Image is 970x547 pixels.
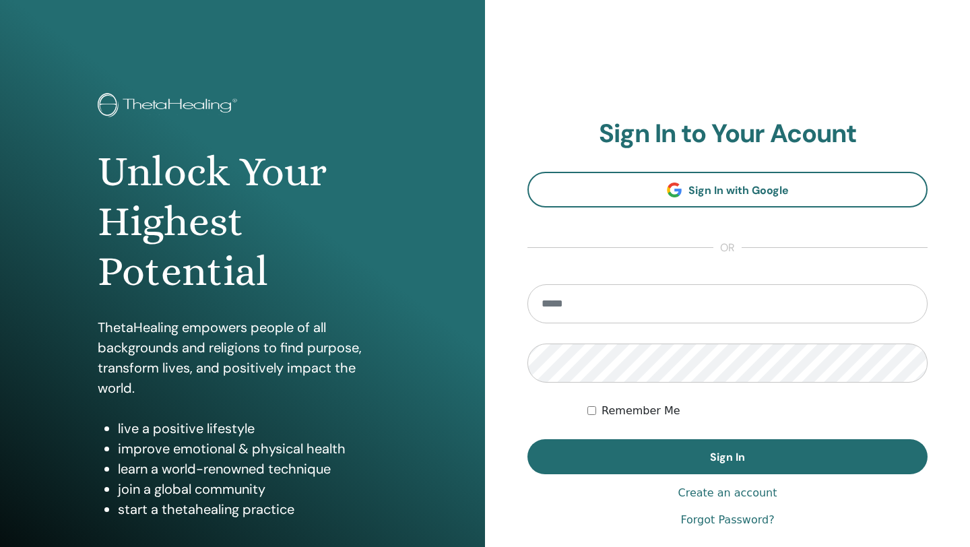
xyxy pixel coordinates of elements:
div: Keep me authenticated indefinitely or until I manually logout [587,403,928,419]
h2: Sign In to Your Acount [527,119,928,150]
span: or [713,240,742,256]
p: ThetaHealing empowers people of all backgrounds and religions to find purpose, transform lives, a... [98,317,387,398]
h1: Unlock Your Highest Potential [98,147,387,297]
a: Sign In with Google [527,172,928,207]
li: live a positive lifestyle [118,418,387,439]
li: improve emotional & physical health [118,439,387,459]
li: learn a world-renowned technique [118,459,387,479]
a: Forgot Password? [680,512,774,528]
li: start a thetahealing practice [118,499,387,519]
button: Sign In [527,439,928,474]
li: join a global community [118,479,387,499]
span: Sign In with Google [688,183,789,197]
label: Remember Me [602,403,680,419]
span: Sign In [710,450,745,464]
a: Create an account [678,485,777,501]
